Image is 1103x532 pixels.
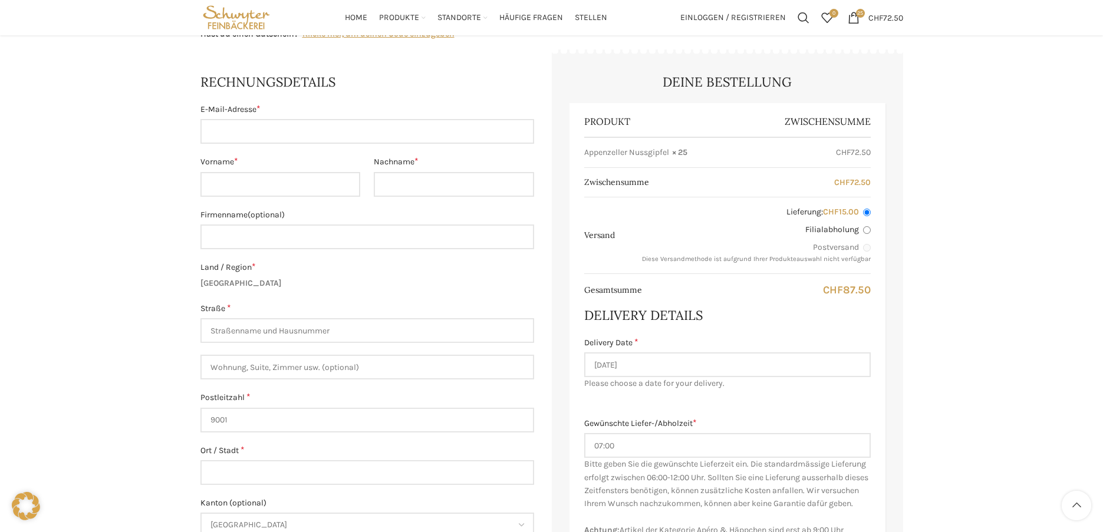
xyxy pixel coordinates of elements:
label: Gewünschte Liefer-/Abholzeit [584,417,871,430]
label: Land / Region [200,261,534,274]
span: Please choose a date for your delivery. [584,377,871,390]
input: Select a delivery date [584,352,871,377]
a: Einloggen / Registrieren [674,6,792,29]
bdi: 15.00 [823,207,859,217]
label: Filialabholung [628,224,871,236]
bdi: 72.50 [834,177,871,187]
span: Einloggen / Registrieren [680,14,786,22]
label: Lieferung: [628,206,871,218]
input: Wohnung, Suite, Zimmer usw. (optional) [200,355,534,379]
a: Produkte [379,6,426,29]
span: 25 [856,9,865,18]
a: Site logo [200,12,273,22]
label: E-Mail-Adresse [200,103,534,116]
h3: Deine Bestellung [569,73,885,91]
span: CHF [836,147,851,157]
a: Scroll to top button [1062,491,1091,520]
label: Ort / Stadt [200,444,534,457]
a: Stellen [575,6,607,29]
label: Postversand [628,242,871,253]
label: Kanton [200,497,534,510]
span: Home [345,12,367,24]
h3: Delivery Details [584,306,871,325]
span: CHF [823,207,839,217]
a: Suchen [792,6,815,29]
span: CHF [823,283,843,296]
span: Stellen [575,12,607,24]
label: Straße [200,302,534,315]
a: 0 [815,6,839,29]
label: Nachname [374,156,534,168]
th: Versand [584,221,621,250]
a: Häufige Fragen [499,6,563,29]
a: Standorte [437,6,488,29]
a: 25 CHF72.50 [842,6,909,29]
span: Appenzeller Nussgipfel [584,147,669,158]
span: 0 [829,9,838,18]
th: Zwischensumme [727,106,871,137]
input: Straßenname und Hausnummer [200,318,534,343]
label: Postleitzahl [200,391,534,404]
span: CHF [834,177,850,187]
bdi: 72.50 [836,147,871,157]
label: Delivery Date [584,336,871,349]
div: Meine Wunschliste [815,6,839,29]
label: Vorname [200,156,361,168]
a: Home [345,6,367,29]
th: Gesamtsumme [584,276,648,305]
span: CHF [868,12,883,22]
h3: Rechnungsdetails [200,73,534,91]
span: Standorte [437,12,481,24]
div: Main navigation [278,6,674,29]
label: Firmenname [200,209,534,222]
strong: [GEOGRAPHIC_DATA] [200,278,282,288]
bdi: 72.50 [868,12,903,22]
bdi: 87.50 [823,283,871,296]
small: Diese Versandmethode ist aufgrund Ihrer Produkteauswahl nicht verfügbar [642,255,871,263]
span: Produkte [379,12,419,24]
span: (optional) [248,210,285,220]
span: Häufige Fragen [499,12,563,24]
strong: × 25 [672,147,687,158]
th: Produkt [584,106,727,137]
span: (optional) [229,498,266,508]
input: hh:mm [584,433,871,458]
th: Zwischensumme [584,168,655,197]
